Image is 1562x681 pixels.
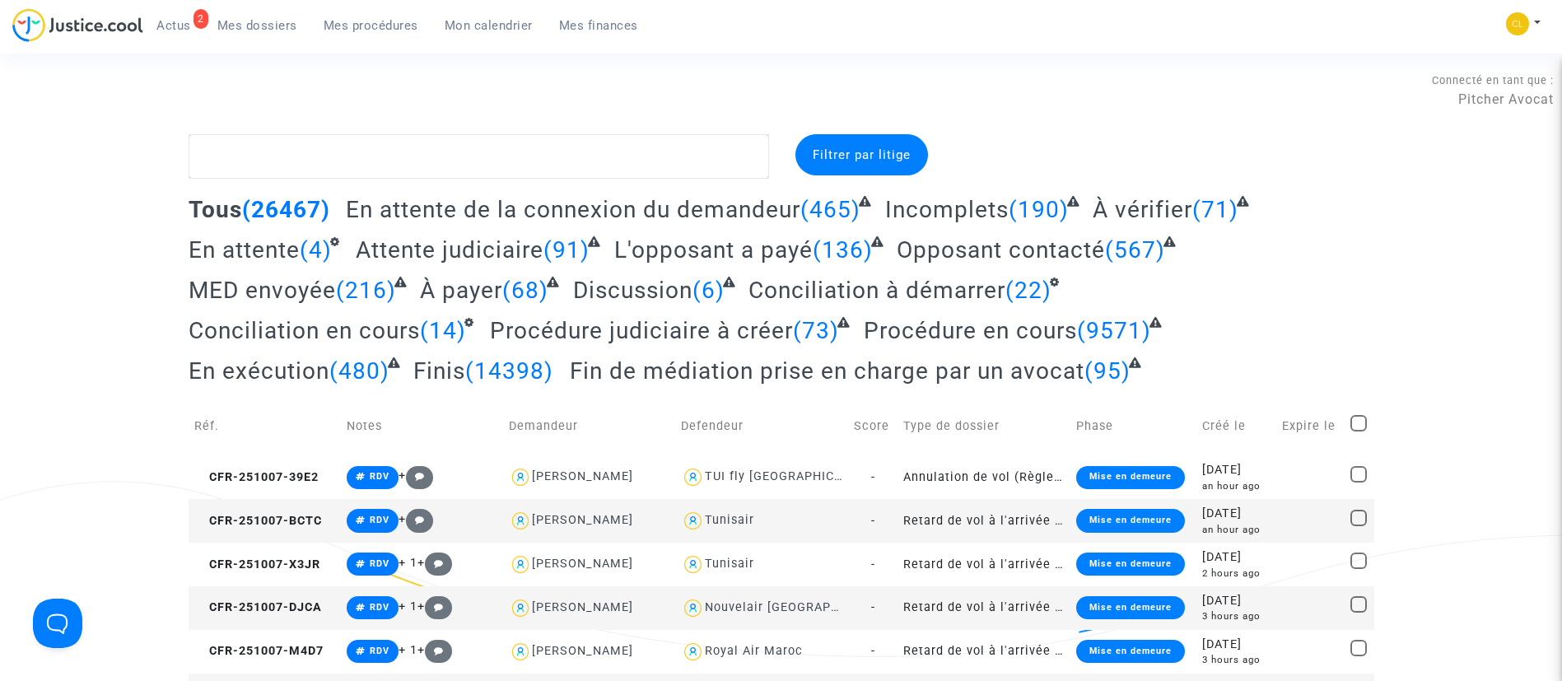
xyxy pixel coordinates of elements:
[329,357,389,385] span: (480)
[692,277,725,304] span: (6)
[399,469,434,483] span: +
[189,317,420,344] span: Conciliation en cours
[1076,596,1185,619] div: Mise en demeure
[431,13,546,38] a: Mon calendrier
[813,147,911,162] span: Filtrer par litige
[420,277,502,304] span: À payer
[310,13,431,38] a: Mes procédures
[189,196,242,223] span: Tous
[189,397,342,455] td: Réf.
[242,196,330,223] span: (26467)
[681,596,705,620] img: icon-user.svg
[813,236,873,264] span: (136)
[705,469,876,483] div: TUI fly [GEOGRAPHIC_DATA]
[898,630,1070,674] td: Retard de vol à l'arrivée (hors UE - Convention de [GEOGRAPHIC_DATA])
[189,236,300,264] span: En attente
[705,644,803,658] div: Royal Air Maroc
[341,397,502,455] td: Notes
[399,643,417,657] span: + 1
[898,499,1070,543] td: Retard de vol à l'arrivée (Règlement CE n°261/2004)
[1202,523,1271,537] div: an hour ago
[502,277,548,304] span: (68)
[509,596,533,620] img: icon-user.svg
[546,13,651,38] a: Mes finances
[356,236,543,264] span: Attente judiciaire
[1192,196,1238,223] span: (71)
[194,600,322,614] span: CFR-251007-DJCA
[370,558,389,569] span: RDV
[189,277,336,304] span: MED envoyée
[370,602,389,613] span: RDV
[413,357,465,385] span: Finis
[864,317,1077,344] span: Procédure en cours
[898,543,1070,586] td: Retard de vol à l'arrivée (hors UE - Convention de [GEOGRAPHIC_DATA])
[559,18,638,33] span: Mes finances
[543,236,590,264] span: (91)
[1202,653,1271,667] div: 3 hours ago
[370,515,389,525] span: RDV
[1105,236,1165,264] span: (567)
[194,644,324,658] span: CFR-251007-M4D7
[417,556,453,570] span: +
[1076,553,1185,576] div: Mise en demeure
[509,509,533,533] img: icon-user.svg
[1005,277,1051,304] span: (22)
[1196,397,1276,455] td: Créé le
[300,236,332,264] span: (4)
[1202,505,1271,523] div: [DATE]
[1202,548,1271,567] div: [DATE]
[194,557,320,571] span: CFR-251007-X3JR
[370,471,389,482] span: RDV
[1077,317,1151,344] span: (9571)
[800,196,860,223] span: (465)
[1202,609,1271,623] div: 3 hours ago
[793,317,839,344] span: (73)
[532,469,633,483] div: [PERSON_NAME]
[194,470,319,484] span: CFR-251007-39E2
[532,600,633,614] div: [PERSON_NAME]
[705,513,754,527] div: Tunisair
[143,13,204,38] a: 2Actus
[1202,567,1271,581] div: 2 hours ago
[33,599,82,648] iframe: Help Scout Beacon - Open
[1202,592,1271,610] div: [DATE]
[445,18,533,33] span: Mon calendrier
[898,455,1070,499] td: Annulation de vol (Règlement CE n°261/2004)
[1076,640,1185,663] div: Mise en demeure
[490,317,793,344] span: Procédure judiciaire à créer
[1076,509,1185,532] div: Mise en demeure
[532,644,633,658] div: [PERSON_NAME]
[614,236,813,264] span: L'opposant a payé
[898,397,1070,455] td: Type de dossier
[194,9,208,29] div: 2
[681,640,705,664] img: icon-user.svg
[1202,461,1271,479] div: [DATE]
[420,317,466,344] span: (14)
[898,586,1070,630] td: Retard de vol à l'arrivée (hors UE - Convention de [GEOGRAPHIC_DATA])
[336,277,396,304] span: (216)
[1070,397,1197,455] td: Phase
[681,465,705,489] img: icon-user.svg
[1276,397,1345,455] td: Expire le
[465,357,553,385] span: (14398)
[705,600,894,614] div: Nouvelair [GEOGRAPHIC_DATA]
[370,646,389,656] span: RDV
[1084,357,1131,385] span: (95)
[189,357,329,385] span: En exécution
[532,513,633,527] div: [PERSON_NAME]
[1093,196,1192,223] span: À vérifier
[417,643,453,657] span: +
[871,644,875,658] span: -
[399,512,434,526] span: +
[12,8,143,42] img: jc-logo.svg
[399,556,417,570] span: + 1
[871,514,875,528] span: -
[399,599,417,613] span: + 1
[1432,74,1554,86] span: Connecté en tant que :
[1076,466,1185,489] div: Mise en demeure
[675,397,848,455] td: Defendeur
[570,357,1084,385] span: Fin de médiation prise en charge par un avocat
[871,470,875,484] span: -
[324,18,418,33] span: Mes procédures
[871,557,875,571] span: -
